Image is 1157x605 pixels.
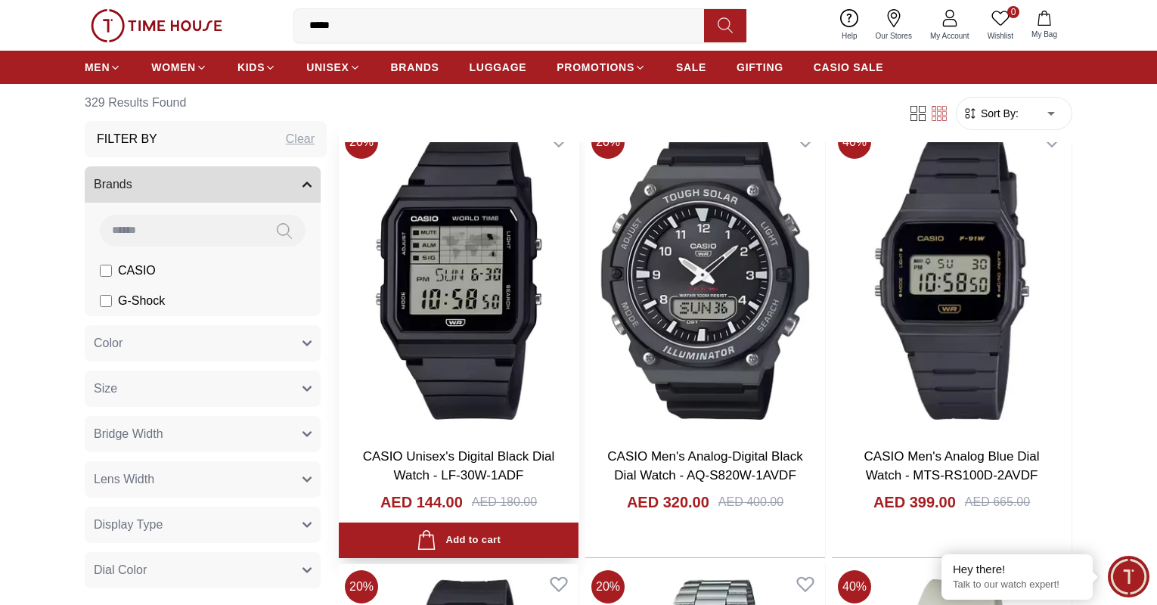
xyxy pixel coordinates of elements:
span: Brands [94,175,132,194]
a: WOMEN [151,54,207,81]
span: KIDS [237,60,265,75]
button: Add to cart [339,523,578,558]
a: CASIO SALE [814,54,884,81]
button: Dial Color [85,552,321,588]
a: UNISEX [306,54,360,81]
input: G-Shock [100,295,112,307]
a: Our Stores [867,6,921,45]
a: Help [833,6,867,45]
img: CASIO Unisex's Digital Black Dial Watch - LF-30W-1ADF [339,119,578,435]
span: Bridge Width [94,425,163,443]
span: GIFTING [737,60,783,75]
div: Hey there! [953,562,1081,577]
div: Clear [286,130,315,148]
input: CASIO [100,265,112,277]
a: BRANDS [391,54,439,81]
span: CASIO [118,262,156,280]
span: My Account [924,30,976,42]
a: LUGGAGE [470,54,527,81]
a: KIDS [237,54,276,81]
span: Help [836,30,864,42]
a: CASIO Men's Analog-Digital Black Dial Watch - AQ-S820W-1AVDF [607,449,802,483]
span: 0 [1007,6,1019,18]
span: 20 % [345,570,378,603]
a: 0Wishlist [979,6,1022,45]
span: BRANDS [391,60,439,75]
button: Size [85,371,321,407]
img: CASIO Men's Analog Blue Dial Watch - MTS-RS100D-2AVDF [832,119,1072,435]
a: PROMOTIONS [557,54,646,81]
span: My Bag [1025,29,1063,40]
span: 20 % [591,570,625,603]
span: PROMOTIONS [557,60,634,75]
button: Display Type [85,507,321,543]
div: Chat Widget [1108,556,1149,597]
a: SALE [676,54,706,81]
a: CASIO Unisex's Digital Black Dial Watch - LF-30W-1ADF [363,449,555,483]
img: ... [91,9,222,42]
span: WOMEN [151,60,196,75]
h4: AED 320.00 [627,492,709,513]
a: MEN [85,54,121,81]
span: Display Type [94,516,163,534]
h3: Filter By [97,130,157,148]
button: My Bag [1022,8,1066,43]
button: Sort By: [963,106,1019,121]
h6: 329 Results Found [85,85,327,121]
span: MEN [85,60,110,75]
span: Our Stores [870,30,918,42]
span: Size [94,380,117,398]
span: Color [94,334,123,352]
p: Talk to our watch expert! [953,579,1081,591]
span: UNISEX [306,60,349,75]
a: CASIO Men's Analog Blue Dial Watch - MTS-RS100D-2AVDF [864,449,1040,483]
button: Lens Width [85,461,321,498]
span: 40 % [838,570,871,603]
div: AED 180.00 [472,493,537,511]
button: Bridge Width [85,416,321,452]
button: Color [85,325,321,361]
span: CASIO SALE [814,60,884,75]
img: CASIO Men's Analog-Digital Black Dial Watch - AQ-S820W-1AVDF [585,119,825,435]
span: LUGGAGE [470,60,527,75]
span: G-Shock [118,292,165,310]
span: SALE [676,60,706,75]
div: AED 665.00 [965,493,1030,511]
a: GIFTING [737,54,783,81]
h4: AED 399.00 [873,492,956,513]
span: Lens Width [94,470,154,489]
span: Wishlist [982,30,1019,42]
h4: AED 144.00 [380,492,463,513]
div: AED 400.00 [718,493,783,511]
span: Dial Color [94,561,147,579]
span: Sort By: [978,106,1019,121]
div: Add to cart [417,530,501,551]
button: Brands [85,166,321,203]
